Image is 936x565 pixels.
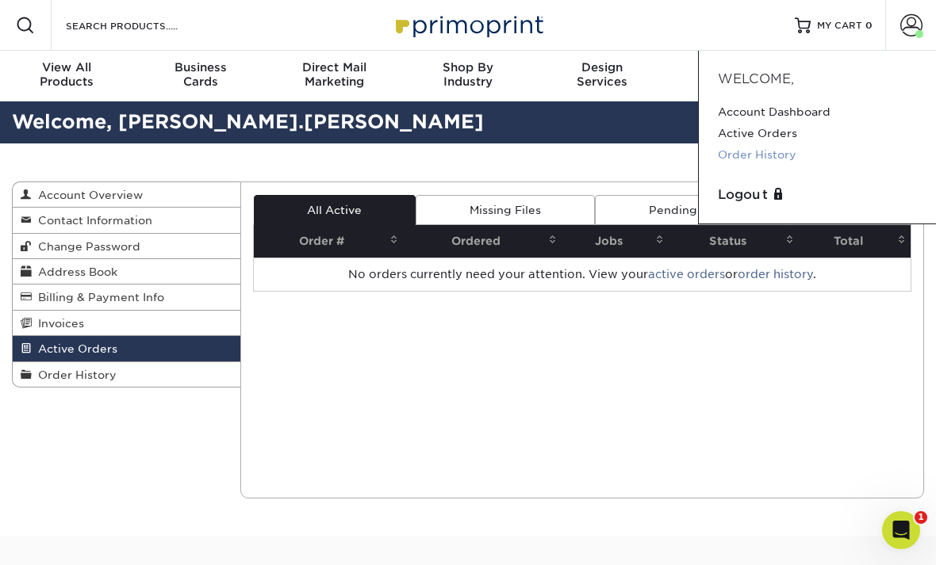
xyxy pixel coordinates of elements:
[134,60,268,89] div: Cards
[13,234,240,259] a: Change Password
[915,511,927,524] span: 1
[595,195,785,225] a: Pending Proof
[13,208,240,233] a: Contact Information
[32,368,117,381] span: Order History
[669,225,799,258] th: Status
[865,20,873,31] span: 0
[648,268,725,281] a: active orders
[13,182,240,208] a: Account Overview
[13,311,240,336] a: Invoices
[817,19,862,32] span: MY CART
[738,268,813,281] a: order history
[13,284,240,310] a: Billing & Payment Info
[32,265,117,278] span: Address Book
[254,195,416,225] a: All Active
[32,214,152,227] span: Contact Information
[535,60,669,89] div: Services
[134,60,268,74] span: Business
[267,60,401,89] div: Marketing
[13,336,240,361] a: Active Orders
[134,51,268,101] a: BusinessCards
[718,123,917,144] a: Active Orders
[267,60,401,74] span: Direct Mail
[562,225,669,258] th: Jobs
[254,225,403,258] th: Order #
[669,60,803,74] span: Resources
[32,189,143,201] span: Account Overview
[669,60,803,89] div: & Templates
[32,240,140,253] span: Change Password
[669,51,803,101] a: Resources& Templates
[718,71,794,86] span: Welcome,
[13,259,240,284] a: Address Book
[254,258,911,291] td: No orders currently need your attention. View your or .
[64,16,219,35] input: SEARCH PRODUCTS.....
[401,60,535,74] span: Shop By
[401,51,535,101] a: Shop ByIndustry
[718,185,917,204] a: Logout
[403,225,562,258] th: Ordered
[799,225,911,258] th: Total
[882,511,920,549] iframe: Intercom live chat
[389,8,547,42] img: Primoprint
[13,362,240,387] a: Order History
[32,317,84,330] span: Invoices
[32,291,164,303] span: Billing & Payment Info
[267,51,401,101] a: Direct MailMarketing
[718,101,917,123] a: Account Dashboard
[535,60,669,74] span: Design
[416,195,595,225] a: Missing Files
[32,342,117,355] span: Active Orders
[535,51,669,101] a: DesignServices
[401,60,535,89] div: Industry
[718,144,917,166] a: Order History
[4,517,135,559] iframe: Google Customer Reviews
